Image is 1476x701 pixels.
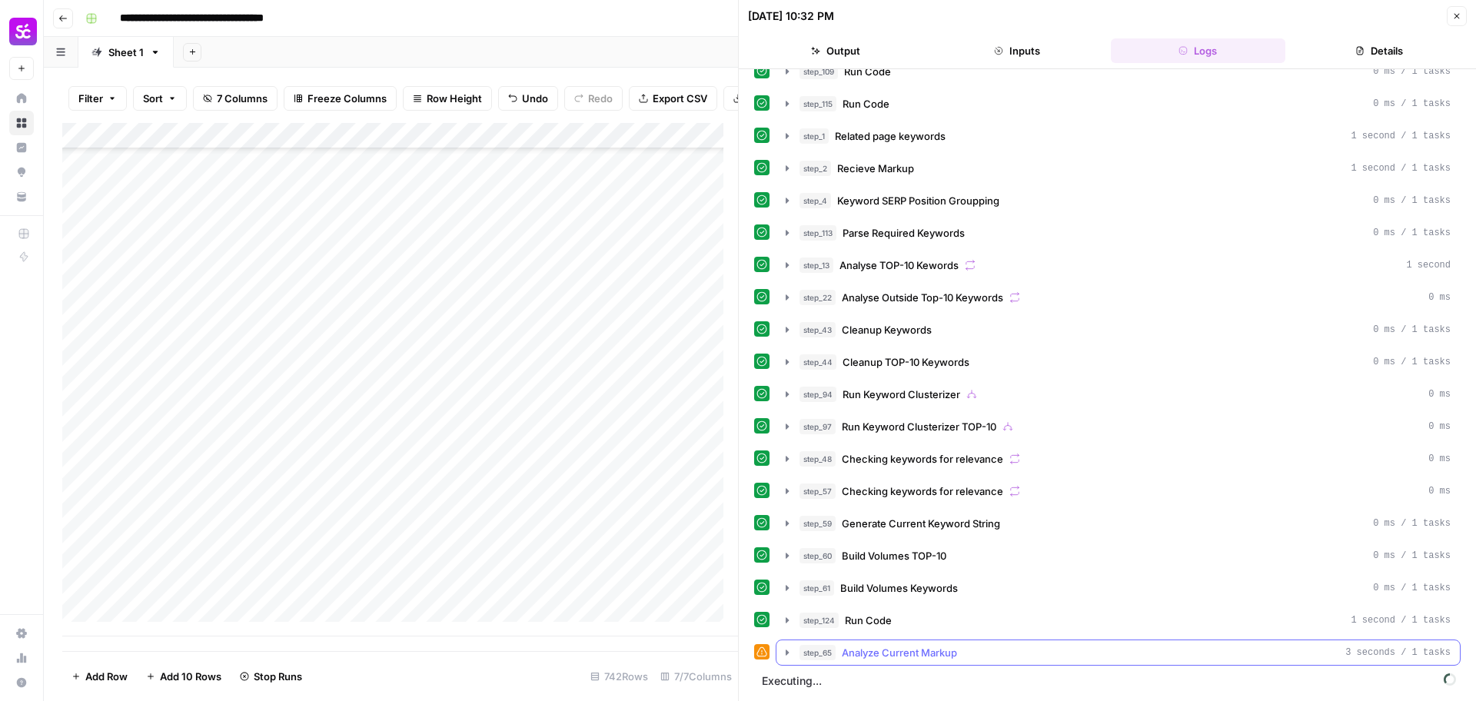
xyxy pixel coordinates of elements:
[78,91,103,106] span: Filter
[498,86,558,111] button: Undo
[845,613,892,628] span: Run Code
[1373,226,1451,240] span: 0 ms / 1 tasks
[799,322,836,337] span: step_43
[584,664,654,689] div: 742 Rows
[843,96,889,111] span: Run Code
[1428,291,1451,304] span: 0 ms
[799,645,836,660] span: step_65
[160,669,221,684] span: Add 10 Rows
[776,350,1460,374] button: 0 ms / 1 tasks
[193,86,278,111] button: 7 Columns
[844,64,891,79] span: Run Code
[588,91,613,106] span: Redo
[776,285,1460,310] button: 0 ms
[9,12,34,51] button: Workspace: Smartcat
[1373,323,1451,337] span: 0 ms / 1 tasks
[78,37,174,68] a: Sheet 1
[133,86,187,111] button: Sort
[427,91,482,106] span: Row Height
[843,387,960,402] span: Run Keyword Clusterizer
[842,419,996,434] span: Run Keyword Clusterizer TOP-10
[799,548,836,563] span: step_60
[776,156,1460,181] button: 1 second / 1 tasks
[842,451,1003,467] span: Checking keywords for relevance
[564,86,623,111] button: Redo
[843,354,969,370] span: Cleanup TOP-10 Keywords
[799,64,838,79] span: step_109
[799,128,829,144] span: step_1
[842,548,946,563] span: Build Volumes TOP-10
[1373,581,1451,595] span: 0 ms / 1 tasks
[1291,38,1467,63] button: Details
[776,317,1460,342] button: 0 ms / 1 tasks
[799,419,836,434] span: step_97
[776,447,1460,471] button: 0 ms
[68,86,127,111] button: Filter
[1111,38,1286,63] button: Logs
[1428,484,1451,498] span: 0 ms
[1428,452,1451,466] span: 0 ms
[799,483,836,499] span: step_57
[776,124,1460,148] button: 1 second / 1 tasks
[776,608,1460,633] button: 1 second / 1 tasks
[62,664,137,689] button: Add Row
[799,96,836,111] span: step_115
[837,161,914,176] span: Recieve Markup
[799,354,836,370] span: step_44
[799,257,833,273] span: step_13
[842,290,1003,305] span: Analyse Outside Top-10 Keywords
[842,483,1003,499] span: Checking keywords for relevance
[307,91,387,106] span: Freeze Columns
[403,86,492,111] button: Row Height
[1345,646,1451,659] span: 3 seconds / 1 tasks
[217,91,268,106] span: 7 Columns
[776,576,1460,600] button: 0 ms / 1 tasks
[9,86,34,111] a: Home
[1428,420,1451,434] span: 0 ms
[799,451,836,467] span: step_48
[776,59,1460,84] button: 0 ms / 1 tasks
[9,18,37,45] img: Smartcat Logo
[9,646,34,670] a: Usage
[776,382,1460,407] button: 0 ms
[9,621,34,646] a: Settings
[1373,65,1451,78] span: 0 ms / 1 tasks
[799,193,831,208] span: step_4
[799,387,836,402] span: step_94
[1351,129,1451,143] span: 1 second / 1 tasks
[9,111,34,135] a: Browse
[9,184,34,209] a: Your Data
[776,414,1460,439] button: 0 ms
[9,135,34,160] a: Insights
[776,221,1460,245] button: 0 ms / 1 tasks
[776,479,1460,503] button: 0 ms
[137,664,231,689] button: Add 10 Rows
[1406,258,1451,272] span: 1 second
[799,516,836,531] span: step_59
[1373,549,1451,563] span: 0 ms / 1 tasks
[842,322,932,337] span: Cleanup Keywords
[1428,387,1451,401] span: 0 ms
[837,193,999,208] span: Keyword SERP Position Groupping
[776,543,1460,568] button: 0 ms / 1 tasks
[776,91,1460,116] button: 0 ms / 1 tasks
[1373,355,1451,369] span: 0 ms / 1 tasks
[654,664,738,689] div: 7/7 Columns
[231,664,311,689] button: Stop Runs
[748,38,923,63] button: Output
[799,613,839,628] span: step_124
[9,160,34,184] a: Opportunities
[757,669,1461,693] span: Executing...
[1351,613,1451,627] span: 1 second / 1 tasks
[629,86,717,111] button: Export CSV
[108,45,144,60] div: Sheet 1
[85,669,128,684] span: Add Row
[776,640,1460,665] button: 3 seconds / 1 tasks
[522,91,548,106] span: Undo
[1351,161,1451,175] span: 1 second / 1 tasks
[143,91,163,106] span: Sort
[929,38,1105,63] button: Inputs
[776,511,1460,536] button: 0 ms / 1 tasks
[799,290,836,305] span: step_22
[799,580,834,596] span: step_61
